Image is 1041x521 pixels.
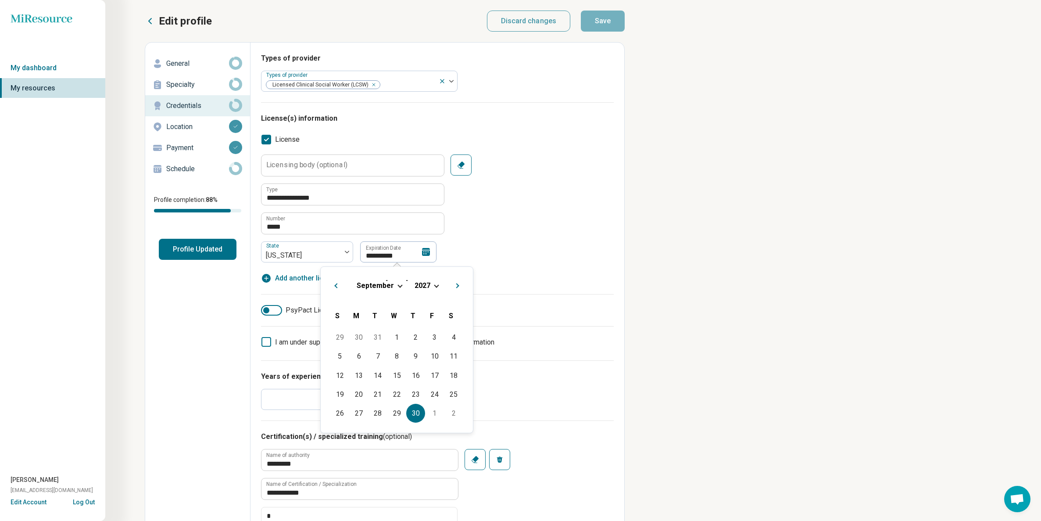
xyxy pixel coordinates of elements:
[387,366,406,385] div: Choose Wednesday, September 15th, 2027
[166,122,229,132] p: Location
[425,328,444,347] div: Choose Friday, September 3rd, 2027
[406,404,425,423] div: Choose Thursday, September 30th, 2027
[166,143,229,153] p: Payment
[353,312,359,320] span: M
[368,404,387,423] div: Choose Tuesday, September 28th, 2027
[406,385,425,404] div: Choose Thursday, September 23rd, 2027
[145,14,212,28] button: Edit profile
[266,453,310,458] label: Name of authority
[387,385,406,404] div: Choose Wednesday, September 22nd, 2027
[444,404,463,423] div: Choose Saturday, October 2nd, 2027
[350,366,368,385] div: Choose Monday, September 13th, 2027
[330,404,349,423] div: Choose Sunday, September 26th, 2027
[145,137,250,158] a: Payment
[261,53,614,64] h3: Types of provider
[275,273,339,284] span: Add another license
[406,328,425,347] div: Choose Thursday, September 2nd, 2027
[73,498,95,505] button: Log Out
[387,328,406,347] div: Choose Wednesday, September 1st, 2027
[415,281,430,290] span: 2027
[328,277,342,291] button: Previous Month
[356,281,394,290] button: September
[261,113,614,124] h3: License(s) information
[261,431,614,442] h3: Certification(s) / specialized training
[266,243,281,249] label: State
[266,162,347,169] label: Licensing body (optional)
[206,196,218,203] span: 88 %
[387,404,406,423] div: Choose Wednesday, September 29th, 2027
[368,385,387,404] div: Choose Tuesday, September 21st, 2027
[145,53,250,74] a: General
[145,158,250,180] a: Schedule
[1004,486,1030,512] div: Open chat
[350,385,368,404] div: Choose Monday, September 20th, 2027
[145,190,250,218] div: Profile completion:
[406,347,425,366] div: Choose Thursday, September 9th, 2027
[487,11,571,32] button: Discard changes
[368,366,387,385] div: Choose Tuesday, September 14th, 2027
[166,58,229,69] p: General
[159,14,212,28] p: Edit profile
[449,312,453,320] span: S
[166,79,229,90] p: Specialty
[261,184,444,205] input: credential.licenses.0.name
[430,312,434,320] span: F
[11,475,59,485] span: [PERSON_NAME]
[145,116,250,137] a: Location
[425,366,444,385] div: Choose Friday, September 17th, 2027
[266,481,357,487] label: Name of Certification / Specialization
[391,312,397,320] span: W
[350,328,368,347] div: Choose Monday, August 30th, 2027
[145,74,250,95] a: Specialty
[425,347,444,366] div: Choose Friday, September 10th, 2027
[368,347,387,366] div: Choose Tuesday, September 7th, 2027
[335,312,340,320] span: S
[357,281,394,290] span: September
[411,312,415,320] span: T
[372,312,377,320] span: T
[425,385,444,404] div: Choose Friday, September 24th, 2027
[368,328,387,347] div: Choose Tuesday, August 31st, 2027
[330,328,463,423] div: Month September, 2027
[328,277,466,290] h2: [DATE]
[275,338,494,346] span: I am under supervision, so I will list my supervisor’s license information
[444,328,463,347] div: Choose Saturday, September 4th, 2027
[11,498,47,507] button: Edit Account
[350,404,368,423] div: Choose Monday, September 27th, 2027
[166,101,229,111] p: Credentials
[350,347,368,366] div: Choose Monday, September 6th, 2027
[414,281,431,290] button: 2027
[266,72,309,78] label: Types of provider
[145,95,250,116] a: Credentials
[330,385,349,404] div: Choose Sunday, September 19th, 2027
[444,347,463,366] div: Choose Saturday, September 11th, 2027
[320,266,473,433] div: Choose Date
[581,11,625,32] button: Save
[444,385,463,404] div: Choose Saturday, September 25th, 2027
[330,366,349,385] div: Choose Sunday, September 12th, 2027
[166,164,229,174] p: Schedule
[330,347,349,366] div: Choose Sunday, September 5th, 2027
[154,209,241,212] div: Profile completion
[330,328,349,347] div: Choose Sunday, August 29th, 2027
[383,432,412,441] span: (optional)
[266,81,371,89] span: Licensed Clinical Social Worker (LCSW)
[261,273,339,284] button: Add another license
[275,134,300,145] span: License
[11,486,93,494] span: [EMAIL_ADDRESS][DOMAIN_NAME]
[406,366,425,385] div: Choose Thursday, September 16th, 2027
[452,277,466,291] button: Next Month
[425,404,444,423] div: Choose Friday, October 1st, 2027
[261,305,338,316] label: PsyPact License
[266,187,278,192] label: Type
[387,347,406,366] div: Choose Wednesday, September 8th, 2027
[444,366,463,385] div: Choose Saturday, September 18th, 2027
[159,239,236,260] button: Profile Updated
[261,371,614,382] h3: Years of experience
[266,216,285,221] label: Number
